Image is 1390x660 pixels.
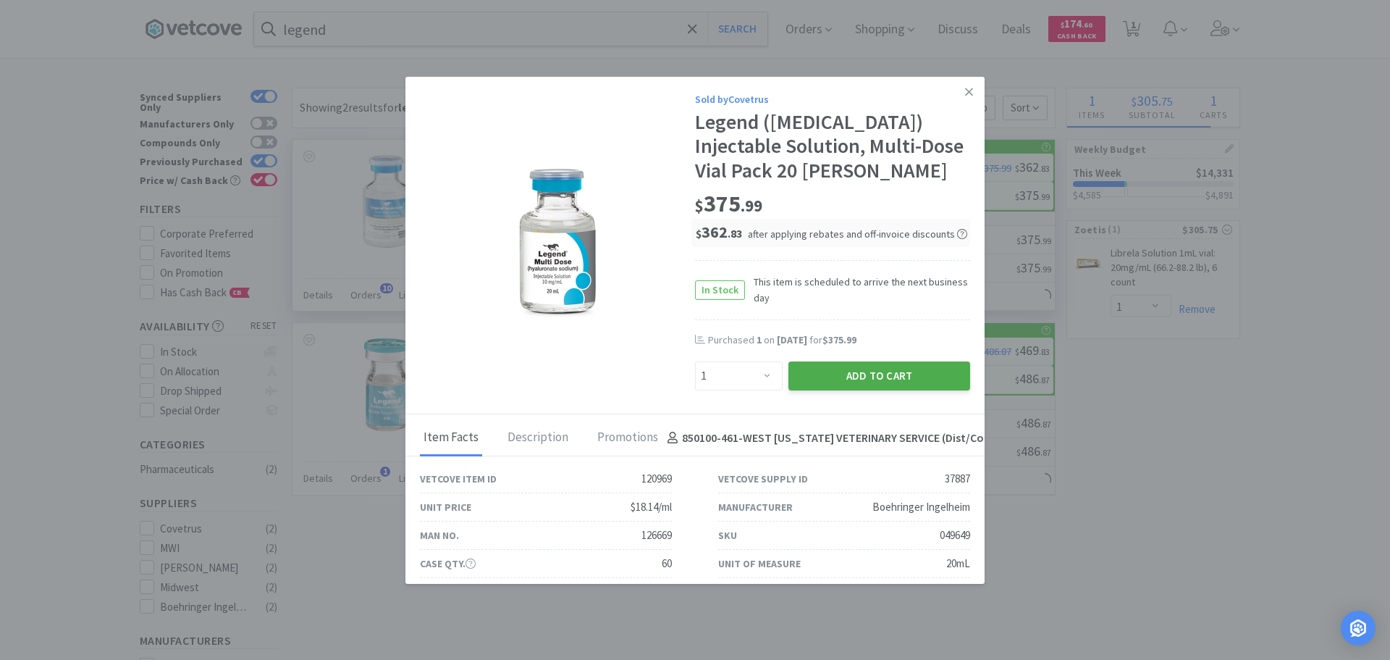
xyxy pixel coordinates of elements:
div: 20mL [946,555,970,572]
div: Legend ([MEDICAL_DATA]) Injectable Solution, Multi-Dose Vial Pack 20 [PERSON_NAME] [695,110,970,183]
span: This item is scheduled to arrive the next business day [745,274,970,306]
span: 362 [696,222,742,242]
div: Description [504,420,572,456]
div: Open Intercom Messenger [1341,611,1376,646]
span: $ [695,196,704,216]
div: Purchased on for [708,333,970,348]
img: 8d0241234dc8456dbf9ac0b579c76df5_37887.png [503,150,612,331]
div: Man No. [420,527,459,543]
span: . 83 [728,227,742,241]
span: $375.99 [822,333,856,346]
button: Add to Cart [788,362,970,390]
div: Vial [657,583,672,601]
span: after applying rebates and off-invoice discounts [748,227,967,241]
div: Sold by Covetrus [695,91,970,107]
div: Case Qty. [420,556,476,572]
div: 60 [662,555,672,572]
div: 120969 [641,470,672,488]
span: [DATE] [777,333,807,346]
div: Manufacturer [718,499,793,515]
div: Unit Price [420,499,471,515]
div: 049649 [940,527,970,544]
div: 126669 [641,527,672,544]
div: Item Facts [420,420,482,456]
div: SKU [718,527,737,543]
span: . 99 [741,196,762,216]
div: Unit of Measure [718,556,801,572]
div: Promotions [594,420,662,456]
div: Boehringer Ingelheim [872,498,970,516]
div: 37887 [945,470,970,488]
div: $18.14/ml [631,498,672,516]
div: Vetcove Supply ID [718,471,808,487]
div: Vetcove Item ID [420,471,497,487]
span: 375 [695,189,762,218]
span: In Stock [696,281,744,299]
div: $469.94 [938,583,970,601]
span: $ [696,227,702,241]
span: 1 [757,333,762,346]
h4: 850100-461 - WEST [US_STATE] VETERINARY SERVICE (Dist/Comp) [662,429,1004,448]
